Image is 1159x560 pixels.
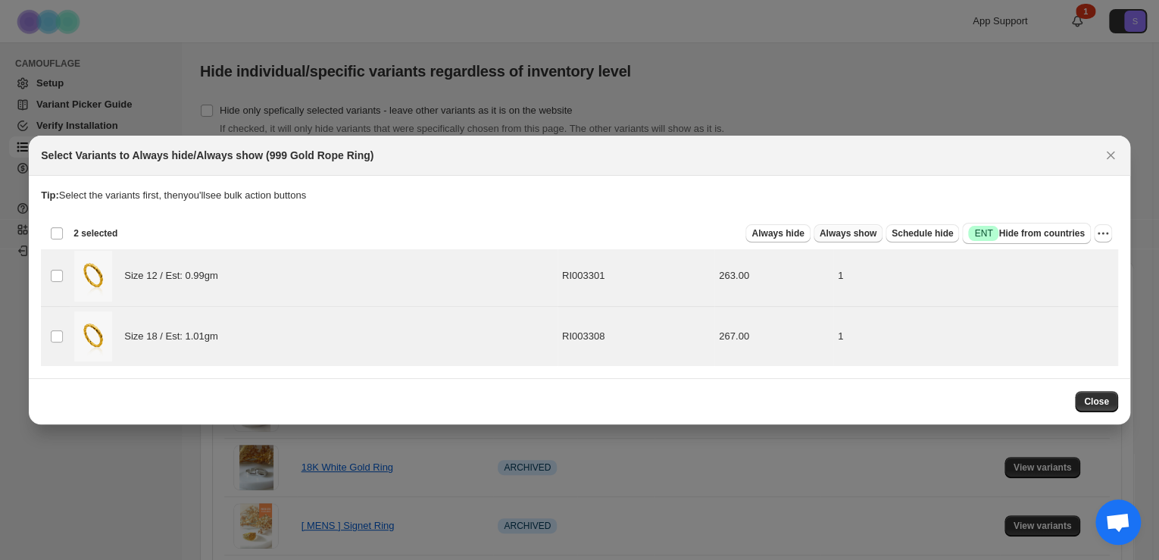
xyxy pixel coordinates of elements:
[124,268,226,283] span: Size 12 / Est: 0.99gm
[74,251,112,302] img: 999GoldRopeRing.jpg
[962,223,1090,244] button: SuccessENTHide from countries
[745,224,810,242] button: Always hide
[41,189,59,201] strong: Tip:
[124,329,226,344] span: Size 18 / Est: 1.01gm
[833,246,1118,306] td: 1
[74,311,112,362] img: 999GoldRopeRing.jpg
[968,226,1084,241] span: Hide from countries
[814,224,883,242] button: Always show
[1100,145,1121,166] button: Close
[974,227,992,239] span: ENT
[1084,396,1109,408] span: Close
[1095,499,1141,545] div: Open chat
[833,306,1118,366] td: 1
[1094,224,1112,242] button: More actions
[892,227,953,239] span: Schedule hide
[1075,391,1118,412] button: Close
[714,306,833,366] td: 267.00
[558,246,714,306] td: RI003301
[41,148,373,163] h2: Select Variants to Always hide/Always show (999 Gold Rope Ring)
[714,246,833,306] td: 263.00
[73,227,117,239] span: 2 selected
[41,188,1118,203] p: Select the variants first, then you'll see bulk action buttons
[558,306,714,366] td: RI003308
[751,227,804,239] span: Always hide
[886,224,959,242] button: Schedule hide
[820,227,876,239] span: Always show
